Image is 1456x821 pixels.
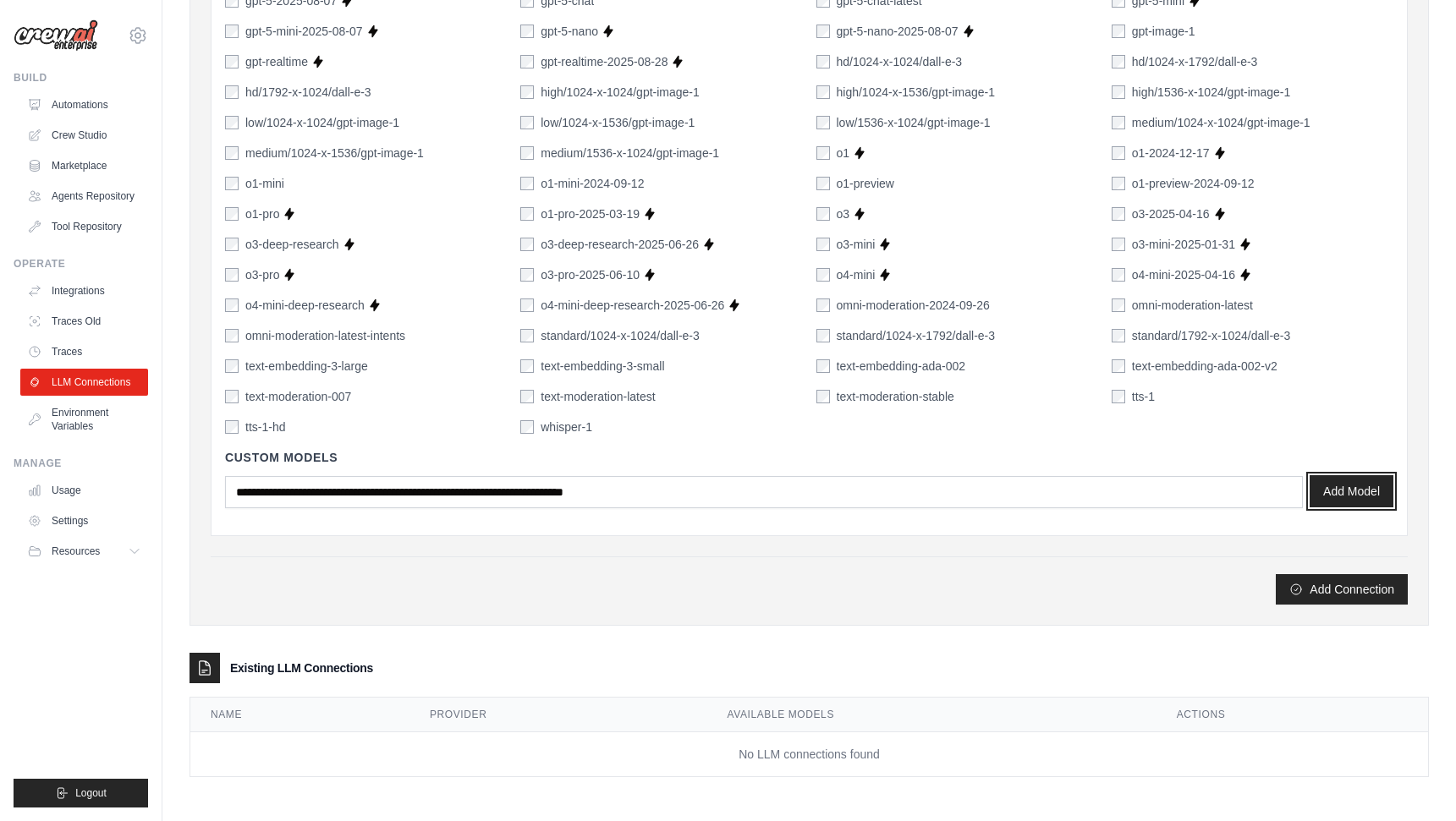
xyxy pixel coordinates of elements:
[837,53,963,70] label: hd/1024-x-1024/dall-e-3
[541,266,640,283] label: o3-pro-2025-06-10
[1112,390,1125,403] input: tts-1
[245,358,368,375] label: text-embedding-3-large
[245,175,284,192] label: o1-mini
[520,207,534,221] input: o1-pro-2025-03-19
[706,698,1156,732] th: Available Models
[20,213,148,240] a: Tool Repository
[20,308,148,335] a: Traces Old
[245,297,365,314] label: o4-mini-deep-research
[225,268,239,282] input: o3-pro
[837,205,850,222] label: o3
[20,91,148,118] a: Automations
[225,207,239,221] input: o1-pro
[541,175,644,192] label: o1-mini-2024-09-12
[245,419,285,435] label: tts-1-hd
[225,177,239,190] input: o1-mini
[225,55,239,68] input: gpt-realtime
[1112,298,1125,312] input: omni-moderation-latest
[1112,268,1125,282] input: o4-mini-2025-04-16
[541,205,640,222] label: o1-pro-2025-03-19
[20,183,148,210] a: Agents Repository
[541,84,700,101] label: high/1024-x-1024/gpt-image-1
[14,71,148,85] div: Build
[1112,55,1125,68] input: hd/1024-x-1792/dall-e-3
[837,236,876,253] label: o3-mini
[816,207,830,221] input: o3
[1112,238,1125,251] input: o3-mini-2025-01-31
[520,238,534,251] input: o3-deep-research-2025-06-26
[837,175,894,192] label: o1-preview
[837,23,959,40] label: gpt-5-nano-2025-08-07
[1132,236,1235,253] label: o3-mini-2025-01-31
[14,457,148,470] div: Manage
[20,277,148,304] a: Integrations
[1112,207,1125,221] input: o3-2025-04-16
[245,114,399,131] label: low/1024-x-1024/gpt-image-1
[816,116,830,129] input: low/1536-x-1024/gpt-image-1
[1132,114,1310,131] label: medium/1024-x-1024/gpt-image-1
[520,85,534,99] input: high/1024-x-1024/gpt-image-1
[225,25,239,38] input: gpt-5-mini-2025-08-07
[245,84,371,101] label: hd/1792-x-1024/dall-e-3
[1132,297,1253,314] label: omni-moderation-latest
[245,23,363,40] label: gpt-5-mini-2025-08-07
[1132,327,1291,344] label: standard/1792-x-1024/dall-e-3
[225,146,239,160] input: medium/1024-x-1536/gpt-image-1
[520,329,534,342] input: standard/1024-x-1024/dall-e-3
[520,25,534,38] input: gpt-5-nano
[816,298,830,312] input: omni-moderation-2024-09-26
[541,327,700,344] label: standard/1024-x-1024/dall-e-3
[245,236,339,253] label: o3-deep-research
[520,55,534,68] input: gpt-realtime-2025-08-28
[1132,175,1255,192] label: o1-preview-2024-09-12
[1112,329,1125,342] input: standard/1792-x-1024/dall-e-3
[541,388,655,405] label: text-moderation-latest
[245,53,308,70] label: gpt-realtime
[225,420,239,434] input: tts-1-hd
[837,114,991,131] label: low/1536-x-1024/gpt-image-1
[541,236,699,253] label: o3-deep-research-2025-06-26
[225,116,239,129] input: low/1024-x-1024/gpt-image-1
[541,419,592,435] label: whisper-1
[520,359,534,373] input: text-embedding-3-small
[837,84,996,101] label: high/1024-x-1536/gpt-image-1
[520,177,534,190] input: o1-mini-2024-09-12
[816,359,830,373] input: text-embedding-ada-002
[816,268,830,282] input: o4-mini
[1276,574,1408,605] button: Add Connection
[541,297,724,314] label: o4-mini-deep-research-2025-06-26
[1112,359,1125,373] input: text-embedding-ada-002-v2
[541,145,719,161] label: medium/1536-x-1024/gpt-image-1
[1132,53,1258,70] label: hd/1024-x-1792/dall-e-3
[541,358,664,375] label: text-embedding-3-small
[225,359,239,373] input: text-embedding-3-large
[1132,205,1210,222] label: o3-2025-04-16
[409,698,707,732] th: Provider
[837,145,850,161] label: o1
[816,85,830,99] input: high/1024-x-1536/gpt-image-1
[520,146,534,160] input: medium/1536-x-1024/gpt-image-1
[520,268,534,282] input: o3-pro-2025-06-10
[75,786,107,800] span: Logout
[520,390,534,403] input: text-moderation-latest
[837,297,990,314] label: omni-moderation-2024-09-26
[1132,266,1235,283] label: o4-mini-2025-04-16
[1310,475,1393,507] button: Add Model
[816,25,830,38] input: gpt-5-nano-2025-08-07
[245,205,279,222] label: o1-pro
[245,388,351,405] label: text-moderation-007
[190,732,1428,777] td: No LLM connections found
[14,257,148,271] div: Operate
[1112,146,1125,160] input: o1-2024-12-17
[816,329,830,342] input: standard/1024-x-1792/dall-e-3
[837,388,954,405] label: text-moderation-stable
[837,358,966,375] label: text-embedding-ada-002
[245,145,424,161] label: medium/1024-x-1536/gpt-image-1
[225,85,239,99] input: hd/1792-x-1024/dall-e-3
[1157,698,1428,732] th: Actions
[52,545,100,558] span: Resources
[14,19,98,52] img: Logo
[245,266,279,283] label: o3-pro
[1112,85,1125,99] input: high/1536-x-1024/gpt-image-1
[20,538,148,565] button: Resources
